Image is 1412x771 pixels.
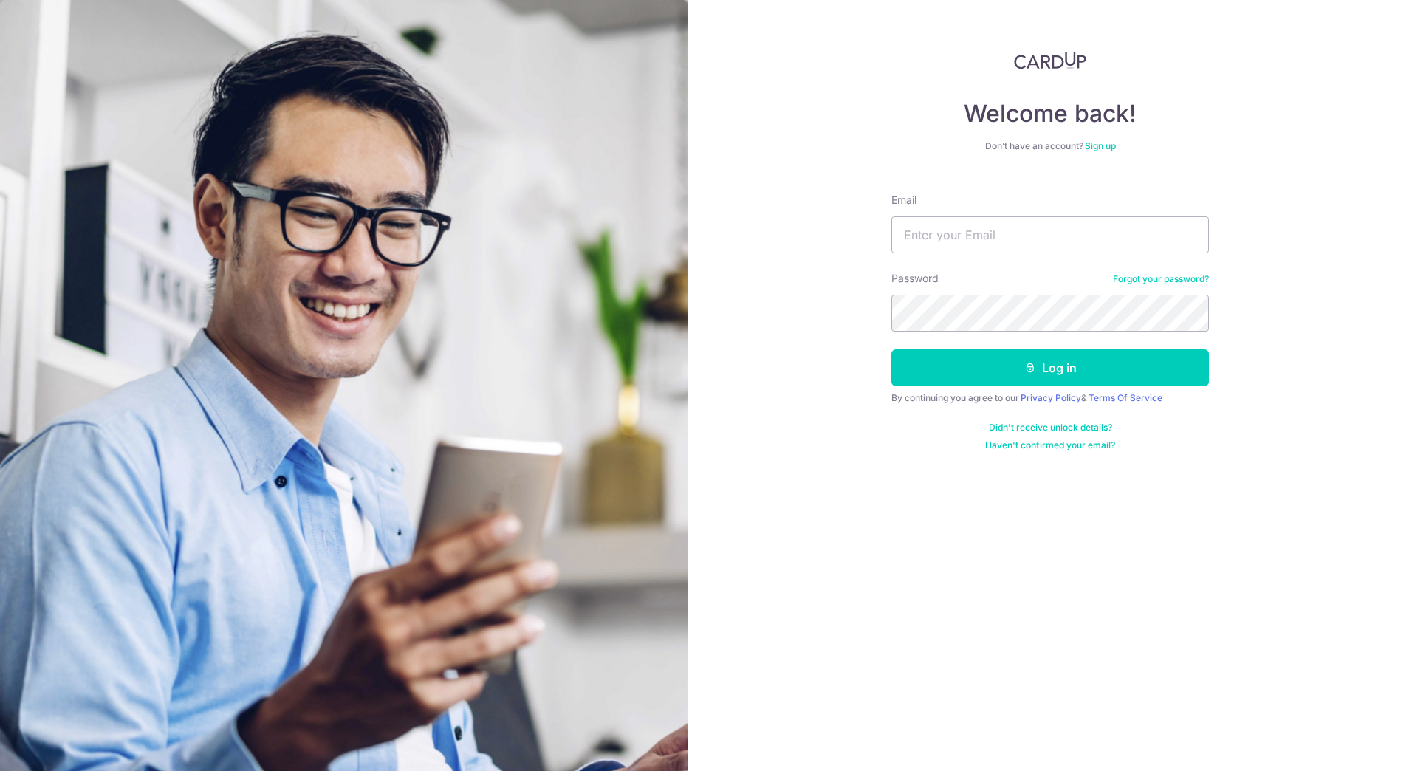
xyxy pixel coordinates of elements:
[891,392,1209,404] div: By continuing you agree to our &
[1085,140,1116,151] a: Sign up
[1014,52,1086,69] img: CardUp Logo
[985,439,1115,451] a: Haven't confirmed your email?
[891,99,1209,128] h4: Welcome back!
[1113,273,1209,285] a: Forgot your password?
[891,216,1209,253] input: Enter your Email
[891,349,1209,386] button: Log in
[1089,392,1162,403] a: Terms Of Service
[989,422,1112,434] a: Didn't receive unlock details?
[891,193,916,208] label: Email
[891,140,1209,152] div: Don’t have an account?
[1021,392,1081,403] a: Privacy Policy
[891,271,939,286] label: Password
